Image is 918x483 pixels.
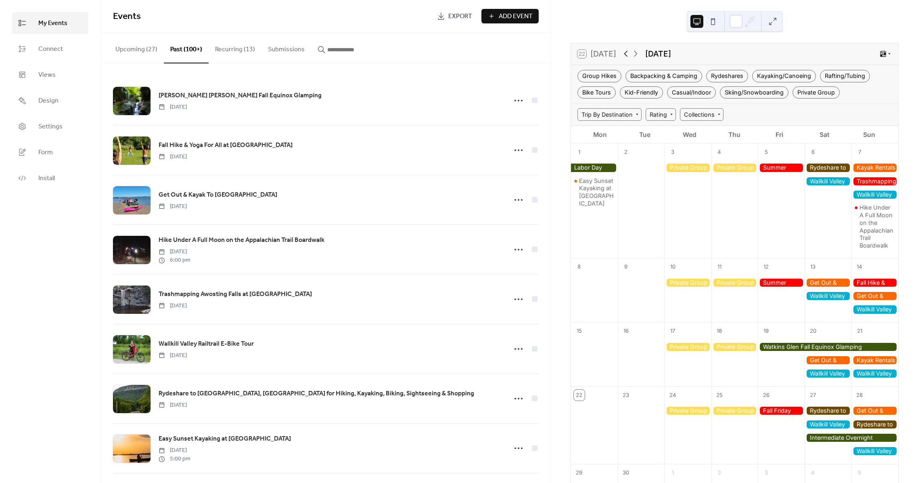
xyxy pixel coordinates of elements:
div: Private Group [711,279,758,287]
div: 4 [807,467,818,478]
a: Connect [12,38,88,60]
span: Fall Hike & Yoga For All at [GEOGRAPHIC_DATA] [159,141,293,150]
button: Past (100+) [164,33,209,63]
div: 3 [761,467,772,478]
div: 11 [714,262,725,272]
button: Recurring (13) [209,33,261,63]
div: Wallkill Valley Railtrail E-Bike Tour (Rentals Only) [851,370,898,378]
span: [DATE] [159,153,187,161]
div: 16 [621,326,631,336]
div: 26 [761,390,772,400]
div: Wallkill Valley Railtrail E-Bike Tour [805,177,851,185]
div: Watkins Glen Fall Equinox Glamping [758,343,898,351]
div: Get Out & Kayak To A Beautiful Tidal Marsh and Protected Bird Sanctuary [805,356,851,364]
div: 24 [667,390,678,400]
div: Backpacking & Camping [625,70,702,82]
span: Export [448,12,472,21]
div: 4 [714,147,725,157]
a: Get Out & Kayak To [GEOGRAPHIC_DATA] [159,190,277,200]
div: Private Group [665,279,711,287]
div: 5 [761,147,772,157]
div: Fall Hike & Yoga For All at Nordkop Mountain [851,279,898,287]
a: [PERSON_NAME] [PERSON_NAME] Fall Equinox Glamping [159,90,322,101]
div: Intermediate Overnight Backpacking [805,434,898,442]
span: Form [38,148,53,157]
span: Install [38,174,55,183]
div: Wallkill Valley Railtrail E-Bike Tour (Rentals Only) [851,447,898,455]
div: Fri [757,126,802,143]
a: Rydeshare to [GEOGRAPHIC_DATA], [GEOGRAPHIC_DATA] for Hiking, Kayaking, Biking, Sightseeing & Sho... [159,388,474,399]
div: Wallkill Valley Railtrail E-Bike Tour (Rentals Only) [805,292,851,300]
span: [DATE] [159,202,187,211]
a: My Events [12,12,88,34]
div: Get Out & Kayak To Cockenoe Island Bird Estuary [805,279,851,287]
div: Private Group [665,407,711,415]
div: Rydeshares [706,70,748,82]
span: [DATE] [159,103,187,111]
div: Get Out & Kayak The Housatonic Surrounded by Fall Colors [851,292,898,300]
div: Wallkill Valley Railtrail E-Bike Tour (Rentals Only) [851,191,898,199]
div: Kayak Rentals at Housatonic River [851,356,898,364]
div: 7 [854,147,865,157]
div: Hike Under A Full Moon on the Appalachian Trail Boardwalk [859,204,895,249]
a: Settings [12,115,88,137]
span: [DATE] [159,351,187,360]
div: 20 [807,326,818,336]
span: Events [113,8,141,25]
div: Bike Tours [577,86,616,99]
div: 1 [667,467,678,478]
div: Wallkill Valley Railtrail E-Bike Tour (Rentals Only) [851,305,898,313]
div: 25 [714,390,725,400]
div: 14 [854,262,865,272]
a: Easy Sunset Kayaking at [GEOGRAPHIC_DATA] [159,434,291,444]
span: Add Event [499,12,533,21]
div: Thu [712,126,757,143]
div: 5 [854,467,865,478]
div: 30 [621,467,631,478]
a: Wallkill Valley Railtrail E-Bike Tour [159,339,254,349]
div: Rydeshare to Popular NY Trailheads Sam's Point, Overlook, Kaaterskill, Hunter [805,407,851,415]
div: 13 [807,262,818,272]
div: 21 [854,326,865,336]
span: 6:00 pm [159,256,190,265]
div: Sat [802,126,847,143]
span: Views [38,70,56,80]
div: Get Out & Kayak The Housatonic Surrounded by Fall Colors [851,407,898,415]
div: Labor Day Weekend Beach Glamping at Wildwood [571,164,618,172]
div: Rydeshare to New Paltz, NY for Hiking, Kayaking, Biking, Sightseeing & Shopping [805,164,851,172]
div: Mon [577,126,622,143]
div: 15 [574,326,584,336]
a: Fall Hike & Yoga For All at [GEOGRAPHIC_DATA] [159,140,293,151]
div: Casual/Indoor [667,86,716,99]
div: 28 [854,390,865,400]
div: Easy Sunset Kayaking at Jamaica Bay [571,177,618,208]
div: 19 [761,326,772,336]
div: Private Group [793,86,840,99]
button: Add Event [481,9,539,23]
a: Form [12,141,88,163]
div: 2 [621,147,631,157]
div: [DATE] [645,48,671,60]
div: Easy Sunset Kayaking at [GEOGRAPHIC_DATA] [579,177,615,208]
div: Private Group [711,343,758,351]
span: 5:00 pm [159,455,190,463]
div: Kayak Rentals at Housatonic River [851,164,898,172]
a: Hike Under A Full Moon on the Appalachian Trail Boardwalk [159,235,324,246]
span: Settings [38,122,63,132]
div: 23 [621,390,631,400]
div: Hike Under A Full Moon on the Appalachian Trail Boardwalk [851,204,898,249]
a: Trashmapping Awosting Falls at [GEOGRAPHIC_DATA] [159,289,312,300]
div: 18 [714,326,725,336]
div: Private Group [665,343,711,351]
div: Skiing/Snowboarding [720,86,788,99]
span: Design [38,96,59,106]
div: Tue [622,126,667,143]
div: 22 [574,390,584,400]
div: Trashmapping Awosting Falls at Minnewaska State Park Preserve [851,177,898,185]
div: 8 [574,262,584,272]
span: My Events [38,19,67,28]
